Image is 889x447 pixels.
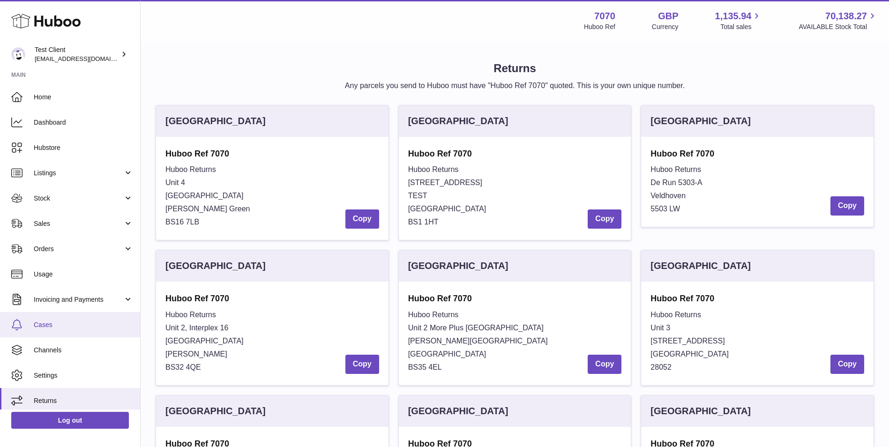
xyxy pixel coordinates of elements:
span: Usage [34,270,133,279]
div: [GEOGRAPHIC_DATA] [165,405,266,417]
button: Copy [830,196,864,216]
span: 70,138.27 [825,10,867,22]
span: [PERSON_NAME][GEOGRAPHIC_DATA] [408,337,548,345]
span: Hubstore [34,143,133,152]
a: 1,135.94 Total sales [715,10,762,31]
span: Stock [34,194,123,203]
span: [GEOGRAPHIC_DATA] [165,337,244,345]
span: Unit 4 [165,179,185,186]
span: Cases [34,320,133,329]
div: Currency [652,22,679,31]
strong: Huboo Ref 7070 [165,293,379,304]
button: Copy [345,355,379,374]
span: Returns [34,396,133,405]
span: Listings [34,169,123,178]
span: [GEOGRAPHIC_DATA] [165,192,244,200]
span: [EMAIL_ADDRESS][DOMAIN_NAME] [35,55,138,62]
span: [PERSON_NAME] [165,350,227,358]
strong: Huboo Ref 7070 [165,148,379,159]
span: Huboo Returns [408,165,459,173]
strong: Huboo Ref 7070 [650,293,864,304]
a: 70,138.27 AVAILABLE Stock Total [799,10,878,31]
div: Test Client [35,45,119,63]
div: [GEOGRAPHIC_DATA] [408,405,508,417]
span: Huboo Returns [650,165,701,173]
div: [GEOGRAPHIC_DATA] [165,260,266,272]
span: TEST [408,192,427,200]
div: Huboo Ref [584,22,615,31]
span: [STREET_ADDRESS] [408,179,482,186]
span: BS1 1HT [408,218,439,226]
span: De Run 5303-A [650,179,702,186]
span: Orders [34,245,123,253]
span: Unit 2, Interplex 16 [165,324,228,332]
div: [GEOGRAPHIC_DATA] [165,115,266,127]
span: Settings [34,371,133,380]
span: Huboo Returns [408,311,459,319]
span: Unit 2 More Plus [GEOGRAPHIC_DATA] [408,324,544,332]
strong: Huboo Ref 7070 [408,293,622,304]
span: 5503 LW [650,205,680,213]
span: [PERSON_NAME] Green [165,205,250,213]
span: BS16 7LB [165,218,199,226]
span: BS32 4QE [165,363,201,371]
span: Huboo Returns [165,311,216,319]
span: Huboo Returns [650,311,701,319]
button: Copy [588,355,621,374]
span: Total sales [720,22,762,31]
strong: Huboo Ref 7070 [408,148,622,159]
span: [GEOGRAPHIC_DATA] [650,350,729,358]
span: Unit 3 [650,324,670,332]
span: Huboo Returns [165,165,216,173]
button: Copy [830,355,864,374]
span: BS35 4EL [408,363,442,371]
span: [GEOGRAPHIC_DATA] [408,205,486,213]
span: Sales [34,219,123,228]
a: Log out [11,412,129,429]
h1: Returns [156,61,874,76]
div: [GEOGRAPHIC_DATA] [408,115,508,127]
span: 28052 [650,363,672,371]
span: AVAILABLE Stock Total [799,22,878,31]
div: [GEOGRAPHIC_DATA] [650,115,751,127]
button: Copy [588,209,621,229]
strong: Huboo Ref 7070 [650,148,864,159]
span: Veldhoven [650,192,686,200]
div: [GEOGRAPHIC_DATA] [650,260,751,272]
strong: 7070 [594,10,615,22]
strong: GBP [658,10,678,22]
span: [STREET_ADDRESS] [650,337,725,345]
span: Invoicing and Payments [34,295,123,304]
p: Any parcels you send to Huboo must have "Huboo Ref 7070" quoted. This is your own unique number. [156,81,874,91]
span: Home [34,93,133,102]
div: [GEOGRAPHIC_DATA] [408,260,508,272]
span: Dashboard [34,118,133,127]
div: [GEOGRAPHIC_DATA] [650,405,751,417]
span: Channels [34,346,133,355]
span: [GEOGRAPHIC_DATA] [408,350,486,358]
img: internalAdmin-7070@internal.huboo.com [11,47,25,61]
button: Copy [345,209,379,229]
span: 1,135.94 [715,10,752,22]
